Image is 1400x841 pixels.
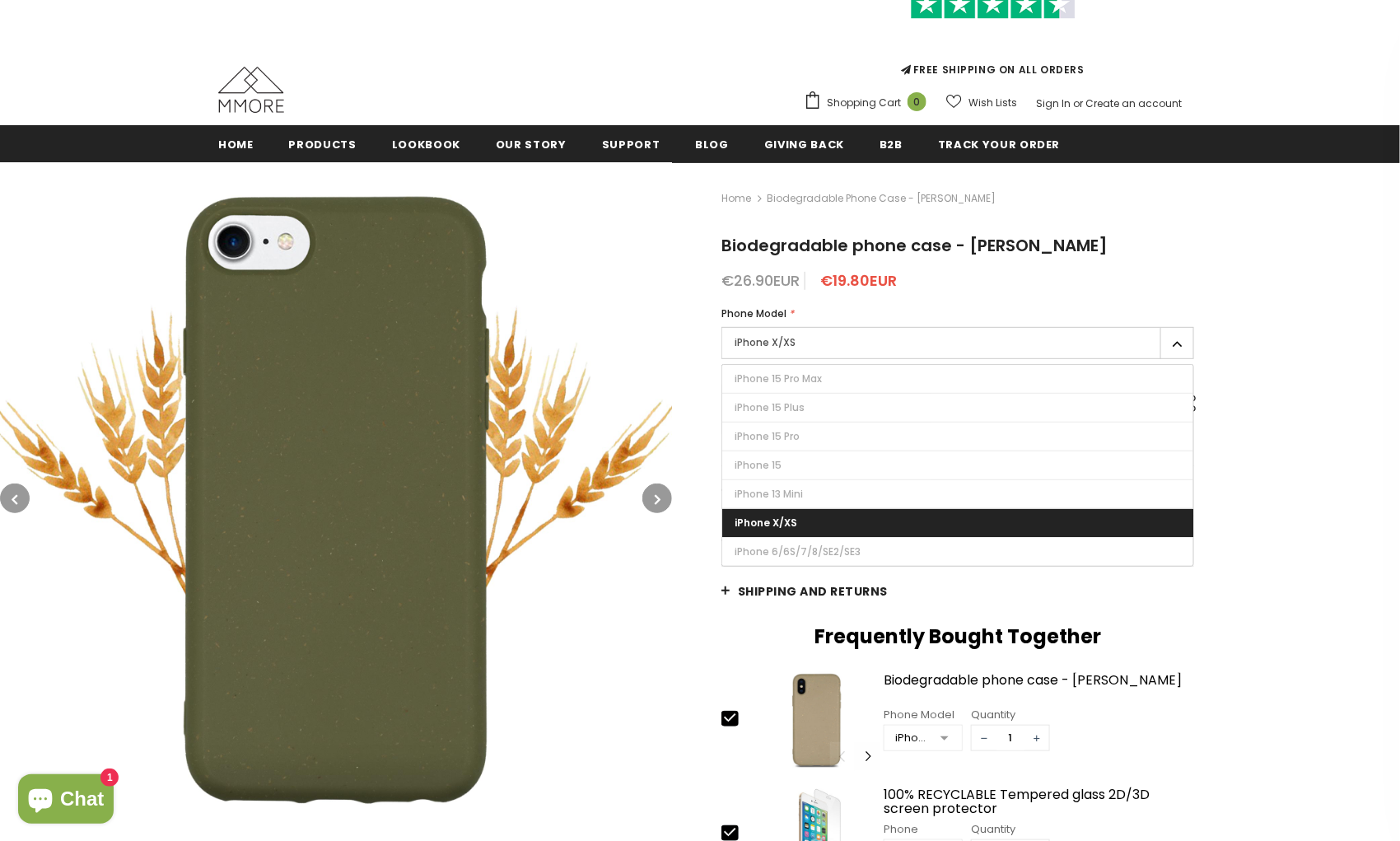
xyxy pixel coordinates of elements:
span: iPhone 15 Pro [735,429,800,443]
span: or [1073,96,1083,110]
a: Lookbook [392,125,460,162]
span: Products [289,137,357,152]
a: Create an account [1085,96,1182,110]
span: iPhone 15 Pro Max [735,371,822,385]
span: €26.90EUR [721,270,800,291]
div: Phone Model [884,707,963,723]
span: 0 [908,92,926,111]
div: Quantity [971,821,1050,838]
div: Phone [884,821,963,838]
span: Biodegradable phone case - [PERSON_NAME] [721,234,1108,257]
span: Shipping and returns [738,583,888,600]
img: Biodegradable phone case - Olive green image 0 [754,669,880,771]
span: B2B [880,137,903,152]
a: Biodegradable phone case - [PERSON_NAME] [884,673,1194,702]
span: Home [218,137,254,152]
span: iPhone 13 Mini [735,487,803,501]
span: support [602,137,660,152]
span: iPhone X/XS [735,516,797,530]
a: Home [721,189,751,208]
iframe: Customer reviews powered by Trustpilot [804,19,1182,62]
a: Giving back [764,125,844,162]
h2: Frequently Bought Together [721,624,1194,649]
span: Track your order [938,137,1060,152]
a: Products [289,125,357,162]
a: support [602,125,660,162]
span: iPhone 6/6S/7/8/SE2/SE3 [735,544,861,558]
span: Shopping Cart [827,95,901,111]
span: Blog [695,137,729,152]
a: 100% RECYCLABLE Tempered glass 2D/3D screen protector [884,787,1194,816]
span: €19.80EUR [820,270,897,291]
a: Wish Lists [946,88,1017,117]
span: Biodegradable phone case - [PERSON_NAME] [767,189,996,208]
a: Blog [695,125,729,162]
span: iPhone 15 [735,458,782,472]
label: iPhone X/XS [721,327,1194,359]
a: Sign In [1036,96,1071,110]
span: Our Story [496,137,567,152]
a: Shipping and returns [721,567,1194,616]
span: Phone Model [721,306,786,320]
img: MMORE Cases [218,67,284,113]
span: Lookbook [392,137,460,152]
div: iPhone X/XS [895,730,929,746]
span: Wish Lists [968,95,1017,111]
a: Home [218,125,254,162]
span: − [972,726,996,750]
span: Giving back [764,137,844,152]
a: Track your order [938,125,1060,162]
a: Our Story [496,125,567,162]
div: Quantity [971,707,1050,723]
span: iPhone 15 Plus [735,400,805,414]
a: Shopping Cart 0 [804,91,935,115]
a: B2B [880,125,903,162]
span: + [1024,726,1049,750]
inbox-online-store-chat: Shopify online store chat [13,774,119,828]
